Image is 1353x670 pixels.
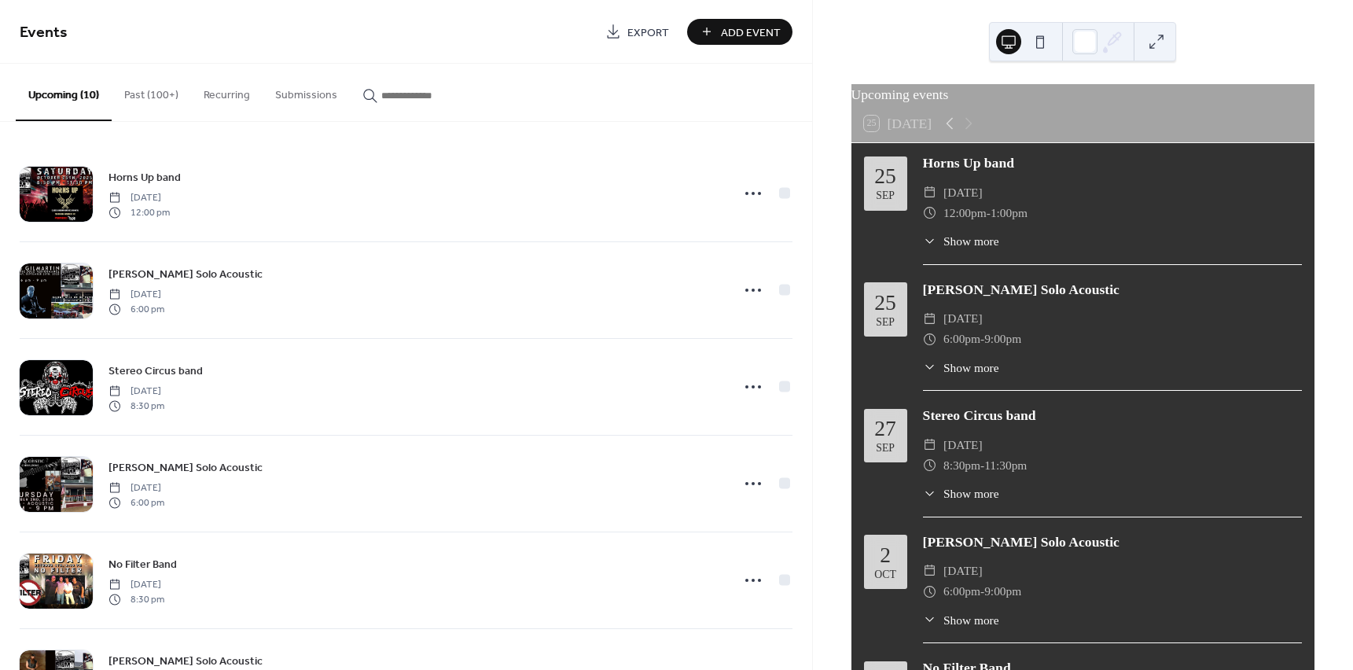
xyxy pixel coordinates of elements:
[687,19,792,45] button: Add Event
[191,64,263,120] button: Recurring
[923,359,937,377] div: ​
[923,455,937,476] div: ​
[108,555,177,573] a: No Filter Band
[923,203,937,223] div: ​
[923,581,937,602] div: ​
[108,592,164,606] span: 8:30 pm
[923,232,937,250] div: ​
[876,317,895,328] div: Sep
[112,64,191,120] button: Past (100+)
[721,24,781,41] span: Add Event
[108,653,263,670] span: [PERSON_NAME] Solo Acoustic
[923,532,1302,552] div: [PERSON_NAME] Solo Acoustic
[627,24,669,41] span: Export
[943,455,980,476] span: 8:30pm
[980,455,984,476] span: -
[943,581,980,602] span: 6:00pm
[876,443,895,454] div: Sep
[108,495,164,510] span: 6:00 pm
[984,329,1021,349] span: 9:00pm
[943,232,999,250] span: Show more
[108,481,164,495] span: [DATE]
[108,302,164,316] span: 6:00 pm
[880,544,891,566] div: 2
[874,165,896,187] div: 25
[108,168,181,186] a: Horns Up band
[923,279,1302,300] div: [PERSON_NAME] Solo Acoustic
[108,265,263,283] a: [PERSON_NAME] Solo Acoustic
[923,232,999,250] button: ​Show more
[108,652,263,670] a: [PERSON_NAME] Solo Acoustic
[108,288,164,302] span: [DATE]
[923,561,937,581] div: ​
[923,405,1302,425] div: Stereo Circus band
[980,329,984,349] span: -
[923,182,937,203] div: ​
[108,385,164,399] span: [DATE]
[943,329,980,349] span: 6:00pm
[851,84,1314,105] div: Upcoming events
[108,458,263,477] a: [PERSON_NAME] Solo Acoustic
[108,363,203,380] span: Stereo Circus band
[984,581,1021,602] span: 9:00pm
[923,359,999,377] button: ​Show more
[943,182,983,203] span: [DATE]
[984,455,1027,476] span: 11:30pm
[108,267,263,283] span: [PERSON_NAME] Solo Acoustic
[923,611,937,629] div: ​
[108,205,170,219] span: 12:00 pm
[108,578,164,592] span: [DATE]
[263,64,350,120] button: Submissions
[108,557,177,573] span: No Filter Band
[923,484,999,502] button: ​Show more
[943,484,999,502] span: Show more
[980,581,984,602] span: -
[108,170,181,186] span: Horns Up band
[874,418,896,440] div: 27
[943,435,983,455] span: [DATE]
[923,308,937,329] div: ​
[923,611,999,629] button: ​Show more
[16,64,112,121] button: Upcoming (10)
[108,362,203,380] a: Stereo Circus band
[991,203,1028,223] span: 1:00pm
[943,203,987,223] span: 12:00pm
[943,611,999,629] span: Show more
[594,19,681,45] a: Export
[876,190,895,201] div: Sep
[923,153,1302,173] div: Horns Up band
[923,435,937,455] div: ​
[20,17,68,48] span: Events
[108,460,263,477] span: [PERSON_NAME] Solo Acoustic
[943,561,983,581] span: [DATE]
[943,308,983,329] span: [DATE]
[108,399,164,413] span: 8:30 pm
[923,329,937,349] div: ​
[874,569,896,580] div: Oct
[108,191,170,205] span: [DATE]
[874,292,896,314] div: 25
[923,484,937,502] div: ​
[987,203,991,223] span: -
[943,359,999,377] span: Show more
